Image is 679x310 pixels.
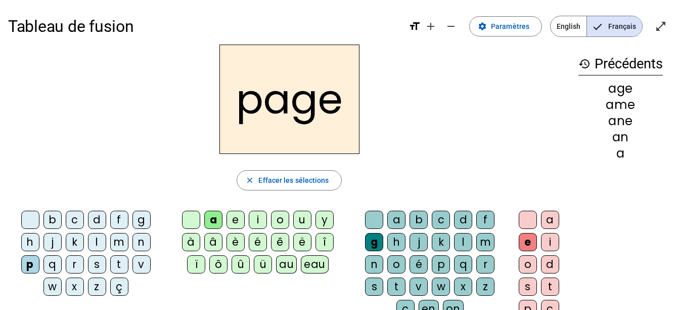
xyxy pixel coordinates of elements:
[410,211,428,229] div: b
[425,20,437,32] mat-icon: add
[315,211,334,229] div: y
[587,16,642,36] span: Français
[88,211,106,229] div: d
[227,233,245,251] div: è
[578,53,663,75] h3: Précédents
[578,58,591,70] mat-icon: history
[469,16,542,36] button: Paramètres
[476,211,494,229] div: f
[432,255,450,274] div: p
[365,278,383,296] div: s
[410,255,428,274] div: é
[301,255,329,274] div: eau
[454,211,472,229] div: d
[478,22,487,31] mat-icon: settings
[237,170,341,190] button: Effacer les sélections
[432,278,450,296] div: w
[88,255,106,274] div: s
[66,233,84,251] div: k
[432,233,450,251] div: k
[271,211,289,229] div: o
[454,278,472,296] div: x
[441,16,461,36] button: Diminuer la taille de la police
[551,16,586,36] span: English
[476,278,494,296] div: z
[578,147,663,160] div: a
[249,211,267,229] div: i
[43,211,62,229] div: b
[204,211,222,229] div: a
[410,233,428,251] div: j
[276,255,297,274] div: au
[365,255,383,274] div: n
[249,233,267,251] div: é
[271,233,289,251] div: ê
[421,16,441,36] button: Augmenter la taille de la police
[66,278,84,296] div: x
[132,233,151,251] div: n
[21,233,39,251] div: h
[578,115,663,127] div: ane
[541,233,559,251] div: i
[187,255,205,274] div: ï
[132,211,151,229] div: g
[519,255,537,274] div: o
[204,233,222,251] div: â
[110,278,128,296] div: ç
[88,278,106,296] div: z
[578,83,663,95] div: age
[651,16,671,36] button: Entrer en plein écran
[387,255,405,274] div: o
[66,211,84,229] div: c
[550,16,643,37] mat-button-toggle-group: Language selection
[132,255,151,274] div: v
[43,233,62,251] div: j
[387,211,405,229] div: a
[293,211,311,229] div: u
[476,233,494,251] div: m
[110,255,128,274] div: t
[519,233,537,251] div: e
[21,255,39,274] div: p
[245,176,254,185] mat-icon: close
[315,233,334,251] div: î
[578,99,663,111] div: ame
[258,174,329,186] span: Effacer les sélections
[476,255,494,274] div: r
[578,131,663,143] div: an
[209,255,228,274] div: ô
[219,45,359,154] h2: page
[254,255,272,274] div: ü
[182,233,200,251] div: à
[227,211,245,229] div: e
[387,278,405,296] div: t
[432,211,450,229] div: c
[491,20,529,32] span: Paramètres
[519,278,537,296] div: s
[655,20,667,32] mat-icon: open_in_full
[409,20,421,32] mat-icon: format_size
[43,278,62,296] div: w
[293,233,311,251] div: ë
[541,278,559,296] div: t
[365,233,383,251] div: g
[43,255,62,274] div: q
[541,255,559,274] div: d
[454,233,472,251] div: l
[232,255,250,274] div: û
[66,255,84,274] div: r
[88,233,106,251] div: l
[445,20,457,32] mat-icon: remove
[454,255,472,274] div: q
[541,211,559,229] div: a
[8,10,400,43] h1: Tableau de fusion
[410,278,428,296] div: v
[387,233,405,251] div: h
[110,233,128,251] div: m
[110,211,128,229] div: f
